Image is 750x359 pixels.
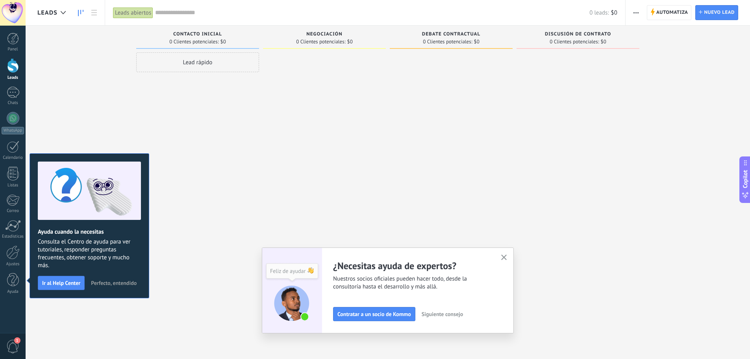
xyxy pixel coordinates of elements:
[611,9,617,17] span: $0
[422,32,480,37] span: Debate contractual
[42,280,80,286] span: Ir al Help Center
[173,32,222,37] span: Contacto inicial
[545,32,611,37] span: Discusión de contrato
[422,311,463,317] span: Siguiente consejo
[91,280,137,286] span: Perfecto, entendido
[2,75,24,80] div: Leads
[418,308,467,320] button: Siguiente consejo
[2,127,24,134] div: WhatsApp
[169,39,219,44] span: 0 Clientes potenciales:
[2,234,24,239] div: Estadísticas
[296,39,345,44] span: 0 Clientes potenciales:
[74,5,87,20] a: Leads
[704,6,735,20] span: Nuevo lead
[2,208,24,214] div: Correo
[656,6,688,20] span: Automatiza
[2,289,24,294] div: Ayuda
[2,100,24,106] div: Chats
[2,262,24,267] div: Ajustes
[87,5,101,20] a: Lista
[550,39,599,44] span: 0 Clientes potenciales:
[474,39,480,44] span: $0
[647,5,692,20] a: Automatiza
[306,32,343,37] span: Negociación
[423,39,472,44] span: 0 Clientes potenciales:
[347,39,353,44] span: $0
[333,275,491,291] span: Nuestros socios oficiales pueden hacer todo, desde la consultoría hasta el desarrollo y más allá.
[38,228,141,236] h2: Ayuda cuando la necesitas
[333,307,415,321] button: Contratar a un socio de Kommo
[394,32,509,38] div: Debate contractual
[630,5,642,20] button: Más
[589,9,609,17] span: 0 leads:
[113,7,153,19] div: Leads abiertos
[333,260,491,272] h2: ¿Necesitas ayuda de expertos?
[136,52,259,72] div: Lead rápido
[220,39,226,44] span: $0
[38,238,141,270] span: Consulta el Centro de ayuda para ver tutoriales, responder preguntas frecuentes, obtener soporte ...
[2,155,24,160] div: Calendario
[2,47,24,52] div: Panel
[14,337,20,344] span: 1
[337,311,411,317] span: Contratar a un socio de Kommo
[2,183,24,188] div: Listas
[520,32,635,38] div: Discusión de contrato
[601,39,606,44] span: $0
[741,170,749,188] span: Copilot
[87,277,140,289] button: Perfecto, entendido
[37,9,57,17] span: Leads
[267,32,382,38] div: Negociación
[695,5,738,20] a: Nuevo lead
[38,276,85,290] button: Ir al Help Center
[140,32,255,38] div: Contacto inicial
